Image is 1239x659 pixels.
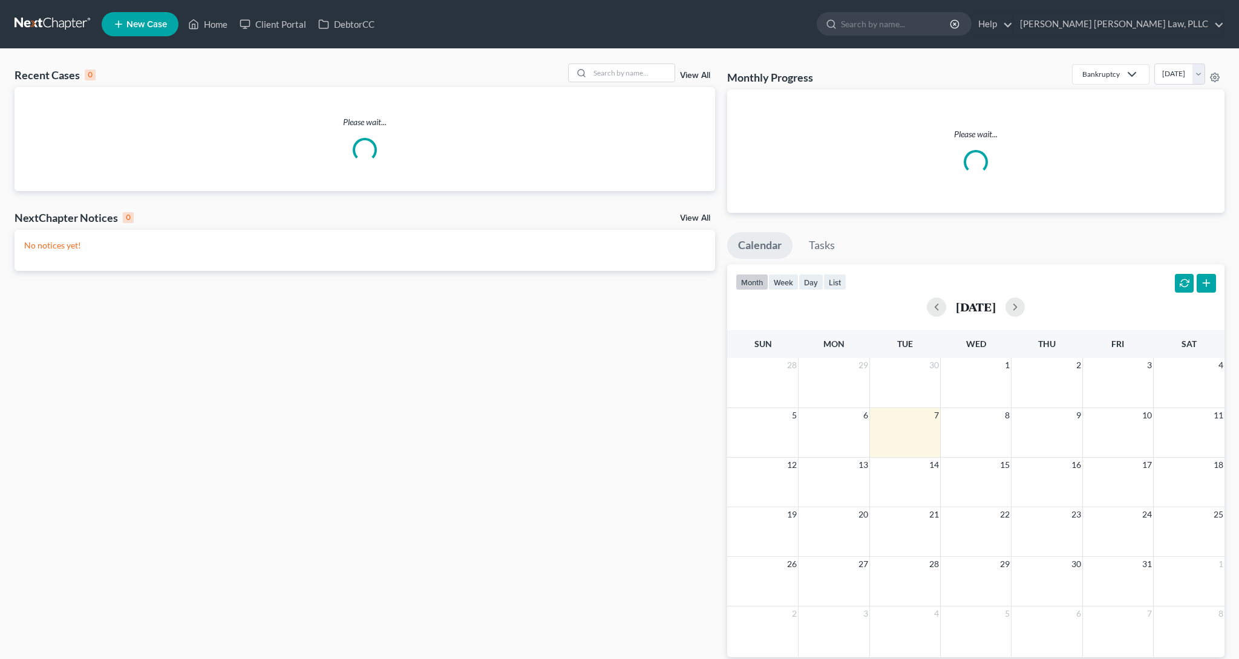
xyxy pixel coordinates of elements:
[1070,458,1082,472] span: 16
[928,458,940,472] span: 14
[799,274,823,290] button: day
[123,212,134,223] div: 0
[1038,339,1056,349] span: Thu
[1004,408,1011,423] span: 8
[1075,408,1082,423] span: 9
[791,606,798,621] span: 2
[754,339,772,349] span: Sun
[1075,606,1082,621] span: 6
[1141,408,1153,423] span: 10
[85,70,96,80] div: 0
[928,507,940,522] span: 21
[857,358,869,372] span: 29
[1004,606,1011,621] span: 5
[182,13,234,35] a: Home
[798,232,846,259] a: Tasks
[786,557,798,571] span: 26
[1146,358,1153,372] span: 3
[928,358,940,372] span: 30
[1217,358,1224,372] span: 4
[862,408,869,423] span: 6
[928,557,940,571] span: 28
[1217,557,1224,571] span: 1
[1070,507,1082,522] span: 23
[1212,458,1224,472] span: 18
[1217,606,1224,621] span: 8
[933,606,940,621] span: 4
[1014,13,1224,35] a: [PERSON_NAME] [PERSON_NAME] Law, PLLC
[234,13,312,35] a: Client Portal
[15,68,96,82] div: Recent Cases
[1146,606,1153,621] span: 7
[1141,458,1153,472] span: 17
[1004,358,1011,372] span: 1
[1212,507,1224,522] span: 25
[786,358,798,372] span: 28
[897,339,913,349] span: Tue
[791,408,798,423] span: 5
[1075,358,1082,372] span: 2
[126,20,167,29] span: New Case
[999,557,1011,571] span: 29
[768,274,799,290] button: week
[999,458,1011,472] span: 15
[1182,339,1197,349] span: Sat
[966,339,986,349] span: Wed
[15,210,134,225] div: NextChapter Notices
[972,13,1013,35] a: Help
[1082,69,1120,79] div: Bankruptcy
[999,507,1011,522] span: 22
[1141,507,1153,522] span: 24
[1141,557,1153,571] span: 31
[312,13,381,35] a: DebtorCC
[15,116,715,128] p: Please wait...
[857,507,869,522] span: 20
[24,239,705,252] p: No notices yet!
[680,214,710,222] a: View All
[857,557,869,571] span: 27
[786,507,798,522] span: 19
[823,274,846,290] button: list
[862,606,869,621] span: 3
[1111,339,1124,349] span: Fri
[786,458,798,472] span: 12
[823,339,845,349] span: Mon
[841,13,952,35] input: Search by name...
[736,274,768,290] button: month
[1212,408,1224,423] span: 11
[680,71,710,80] a: View All
[956,300,996,313] h2: [DATE]
[727,232,793,259] a: Calendar
[727,70,813,85] h3: Monthly Progress
[933,408,940,423] span: 7
[737,128,1215,140] p: Please wait...
[1070,557,1082,571] span: 30
[857,458,869,472] span: 13
[590,64,675,82] input: Search by name...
